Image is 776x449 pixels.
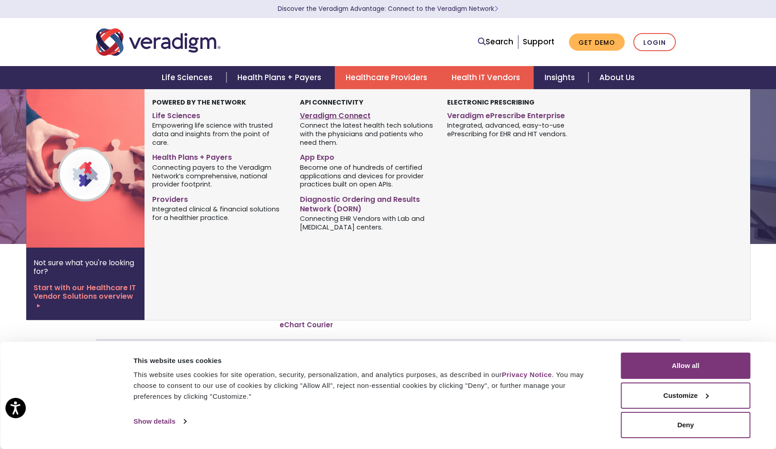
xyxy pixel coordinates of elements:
strong: API Connectivity [300,98,363,107]
button: Customize [621,382,751,409]
span: Empowering life science with trusted data and insights from the point of care. [152,121,286,147]
a: About Us [588,66,646,89]
a: App Expo [300,149,434,162]
span: Connect the latest health tech solutions with the physicians and patients who need them. [300,121,434,147]
a: Veradigm ePrescribe Enterprise [447,108,581,121]
iframe: Drift Chat Widget [602,393,765,438]
span: Become one of hundreds of certified applications and devices for provider practices built on open... [300,162,434,189]
a: Health IT Vendors [441,66,534,89]
a: Health Plans + Payers [152,149,286,162]
a: Get Demo [569,33,625,51]
strong: Powered by the Network [152,98,246,107]
div: This website uses cookies for site operation, security, personalization, and analytics purposes, ... [134,369,601,402]
span: Connecting payers to the Veradigm Network’s comprehensive, national provider footprint. [152,162,286,189]
a: Login [633,33,676,52]
strong: Electronic Prescribing [447,98,535,107]
a: Show details [134,415,186,428]
span: Learn More [494,5,498,13]
div: This website uses cookies [134,355,601,366]
button: Allow all [621,353,751,379]
a: Providers [152,191,286,205]
img: Veradigm logo [96,27,221,57]
a: Veradigm Connect [300,108,434,121]
a: Life Sciences [152,108,286,121]
span: Integrated clinical & financial solutions for a healthier practice. [152,205,286,222]
a: Start with our Healthcare IT Vendor Solutions overview [34,283,137,310]
span: Connecting EHR Vendors with Lab and [MEDICAL_DATA] centers. [300,214,434,232]
a: Health Plans + Payers [227,66,335,89]
p: Not sure what you're looking for? [34,258,137,276]
a: Insights [534,66,588,89]
a: Healthcare Providers [335,66,441,89]
span: Integrated, advanced, easy-to-use ePrescribing for EHR and HIT vendors. [447,121,581,139]
a: Search [478,36,513,48]
a: Diagnostic Ordering and Results Network (DORN) [300,191,434,214]
img: Veradigm Network [26,89,172,248]
a: Discover the Veradigm Advantage: Connect to the Veradigm NetworkLearn More [278,5,498,13]
a: Life Sciences [151,66,226,89]
a: Privacy Notice [502,371,552,378]
a: eChart Courier [280,320,333,330]
a: Support [523,36,554,47]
